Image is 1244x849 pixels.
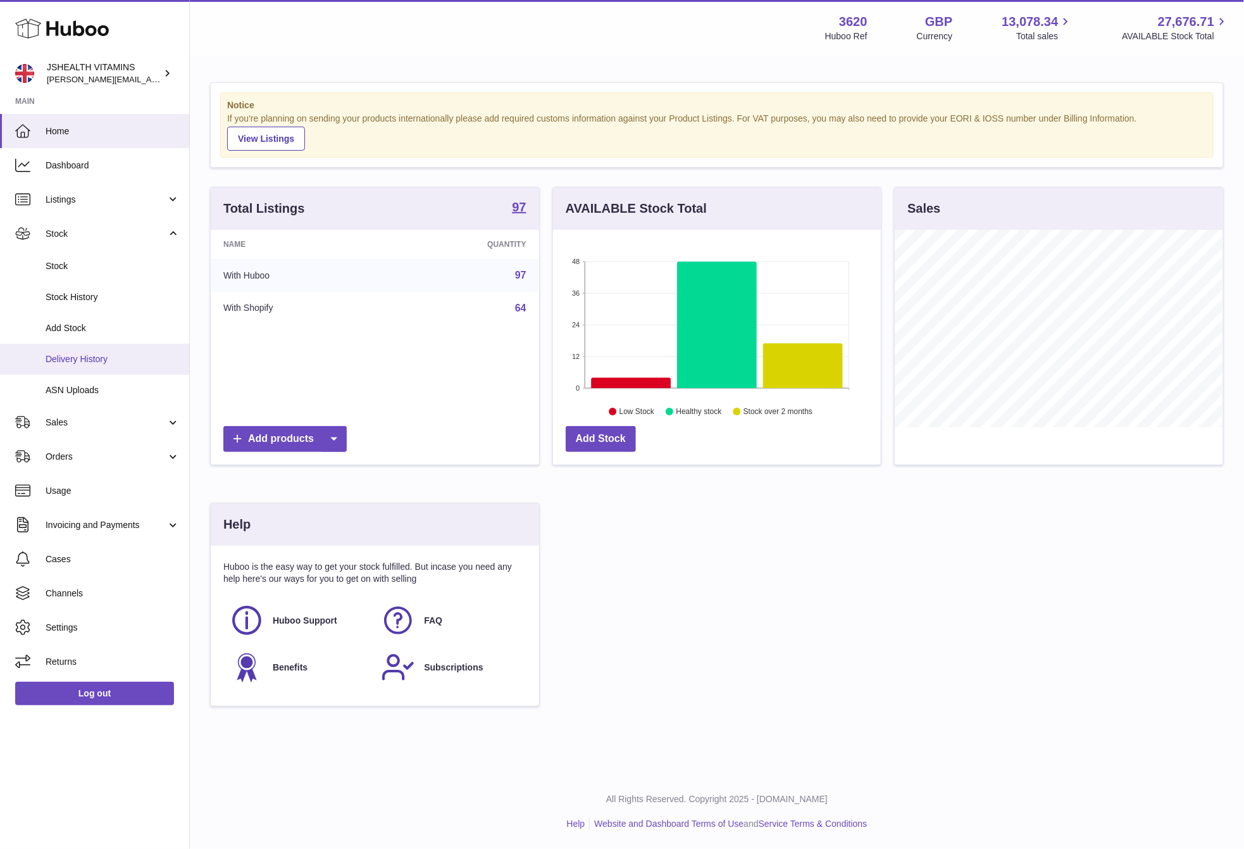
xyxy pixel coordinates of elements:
[46,194,166,206] span: Listings
[223,426,347,452] a: Add products
[223,561,526,585] p: Huboo is the easy way to get your stock fulfilled. But incase you need any help here's our ways f...
[759,819,868,829] a: Service Terms & Conditions
[388,230,539,259] th: Quantity
[46,260,180,272] span: Stock
[424,615,442,627] span: FAQ
[590,818,867,830] li: and
[512,201,526,213] strong: 97
[46,160,180,172] span: Dashboard
[46,485,180,497] span: Usage
[211,292,388,325] td: With Shopify
[46,384,180,396] span: ASN Uploads
[46,228,166,240] span: Stock
[1122,13,1229,42] a: 27,676.71 AVAILABLE Stock Total
[566,200,707,217] h3: AVAILABLE Stock Total
[1158,13,1214,30] span: 27,676.71
[46,291,180,303] span: Stock History
[515,303,526,313] a: 64
[1122,30,1229,42] span: AVAILABLE Stock Total
[46,622,180,634] span: Settings
[46,322,180,334] span: Add Stock
[572,289,580,297] text: 36
[1002,13,1073,42] a: 13,078.34 Total sales
[227,113,1207,151] div: If you're planning on sending your products internationally please add required customs informati...
[576,384,580,392] text: 0
[46,417,166,429] span: Sales
[47,61,161,85] div: JSHEALTH VITAMINS
[211,230,388,259] th: Name
[1002,13,1058,30] span: 13,078.34
[917,30,953,42] div: Currency
[230,650,368,684] a: Benefits
[46,519,166,531] span: Invoicing and Payments
[46,353,180,365] span: Delivery History
[273,662,308,674] span: Benefits
[381,650,519,684] a: Subscriptions
[15,64,34,83] img: francesca@jshealthvitamins.com
[227,127,305,151] a: View Listings
[200,793,1234,805] p: All Rights Reserved. Copyright 2025 - [DOMAIN_NAME]
[46,553,180,565] span: Cases
[223,200,305,217] h3: Total Listings
[47,74,254,84] span: [PERSON_NAME][EMAIL_ADDRESS][DOMAIN_NAME]
[676,407,722,416] text: Healthy stock
[46,588,180,600] span: Channels
[46,451,166,463] span: Orders
[619,407,655,416] text: Low Stock
[594,819,743,829] a: Website and Dashboard Terms of Use
[46,125,180,137] span: Home
[515,270,526,280] a: 97
[566,426,636,452] a: Add Stock
[572,353,580,360] text: 12
[223,516,251,533] h3: Help
[825,30,868,42] div: Huboo Ref
[572,321,580,329] text: 24
[46,656,180,668] span: Returns
[211,259,388,292] td: With Huboo
[230,603,368,638] a: Huboo Support
[227,99,1207,111] strong: Notice
[512,201,526,216] a: 97
[925,13,952,30] strong: GBP
[424,662,483,674] span: Subscriptions
[381,603,519,638] a: FAQ
[15,682,174,705] a: Log out
[273,615,337,627] span: Huboo Support
[839,13,868,30] strong: 3620
[907,200,940,217] h3: Sales
[572,258,580,265] text: 48
[1016,30,1073,42] span: Total sales
[567,819,585,829] a: Help
[743,407,812,416] text: Stock over 2 months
